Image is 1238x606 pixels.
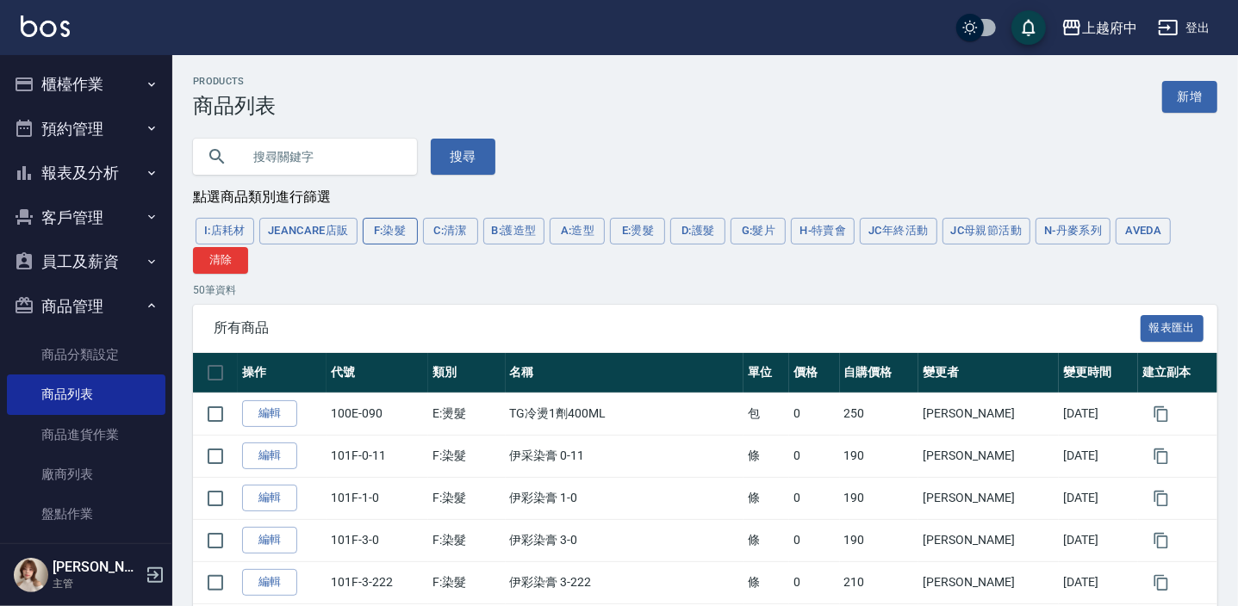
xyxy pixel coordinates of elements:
[942,218,1031,244] button: JC母親節活動
[1059,435,1138,477] td: [DATE]
[193,282,1217,298] p: 50 筆資料
[918,393,1059,435] td: [PERSON_NAME]
[193,247,248,274] button: 清除
[1151,12,1217,44] button: 登出
[1059,353,1138,393] th: 變更時間
[1059,393,1138,435] td: [DATE]
[1054,10,1144,46] button: 上越府中
[428,561,505,603] td: F:染髮
[428,353,505,393] th: 類別
[7,195,165,240] button: 客戶管理
[259,218,358,244] button: JeanCare店販
[7,374,165,414] a: 商品列表
[327,435,428,477] td: 101F-0-11
[506,435,744,477] td: 伊采染膏 0-11
[1059,561,1138,603] td: [DATE]
[7,494,165,534] a: 盤點作業
[428,519,505,561] td: F:染髮
[1141,318,1204,335] a: 報表匯出
[7,151,165,195] button: 報表及分析
[363,218,418,244] button: F:染髮
[506,561,744,603] td: 伊彩染膏 3-222
[840,561,919,603] td: 210
[327,519,428,561] td: 101F-3-0
[789,519,839,561] td: 0
[193,189,1217,207] div: 點選商品類別進行篩選
[743,477,789,519] td: 條
[918,435,1059,477] td: [PERSON_NAME]
[743,519,789,561] td: 條
[193,76,276,87] h2: Products
[431,139,495,175] button: 搜尋
[743,561,789,603] td: 條
[840,393,919,435] td: 250
[7,239,165,284] button: 員工及薪資
[1036,218,1110,244] button: N-丹麥系列
[21,15,70,37] img: Logo
[791,218,855,244] button: H-特賣會
[7,541,165,585] button: 行銷工具
[7,415,165,454] a: 商品進貨作業
[840,477,919,519] td: 190
[428,435,505,477] td: F:染髮
[242,527,297,553] a: 編輯
[918,353,1059,393] th: 變更者
[1059,519,1138,561] td: [DATE]
[840,519,919,561] td: 190
[53,559,140,576] h5: [PERSON_NAME]
[14,558,48,592] img: Person
[483,218,545,244] button: B:護造型
[1141,315,1204,342] button: 報表匯出
[731,218,786,244] button: G:髮片
[789,477,839,519] td: 0
[193,94,276,118] h3: 商品列表
[242,485,297,511] a: 編輯
[428,477,505,519] td: F:染髮
[1162,81,1217,113] a: 新增
[743,435,789,477] td: 條
[1011,10,1046,45] button: save
[428,393,505,435] td: E:燙髮
[214,319,1141,337] span: 所有商品
[423,218,478,244] button: C:清潔
[550,218,605,244] button: A:造型
[327,353,428,393] th: 代號
[506,477,744,519] td: 伊彩染膏 1-0
[918,519,1059,561] td: [PERSON_NAME]
[840,435,919,477] td: 190
[242,442,297,469] a: 編輯
[327,393,428,435] td: 100E-090
[506,393,744,435] td: TG冷燙1劑400ML
[840,353,919,393] th: 自購價格
[242,569,297,596] a: 編輯
[789,561,839,603] td: 0
[789,393,839,435] td: 0
[789,353,839,393] th: 價格
[327,561,428,603] td: 101F-3-222
[918,477,1059,519] td: [PERSON_NAME]
[7,284,165,329] button: 商品管理
[7,107,165,151] button: 預約管理
[7,454,165,494] a: 廠商列表
[238,353,327,393] th: 操作
[1059,477,1138,519] td: [DATE]
[327,477,428,519] td: 101F-1-0
[53,576,140,591] p: 主管
[1138,353,1217,393] th: 建立副本
[610,218,665,244] button: E:燙髮
[506,353,744,393] th: 名稱
[860,218,936,244] button: JC年終活動
[241,133,403,180] input: 搜尋關鍵字
[743,353,789,393] th: 單位
[1082,17,1137,39] div: 上越府中
[789,435,839,477] td: 0
[1116,218,1171,244] button: AVEDA
[743,393,789,435] td: 包
[506,519,744,561] td: 伊彩染膏 3-0
[670,218,725,244] button: D:護髮
[7,62,165,107] button: 櫃檯作業
[7,335,165,374] a: 商品分類設定
[196,218,254,244] button: I:店耗材
[242,400,297,427] a: 編輯
[918,561,1059,603] td: [PERSON_NAME]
